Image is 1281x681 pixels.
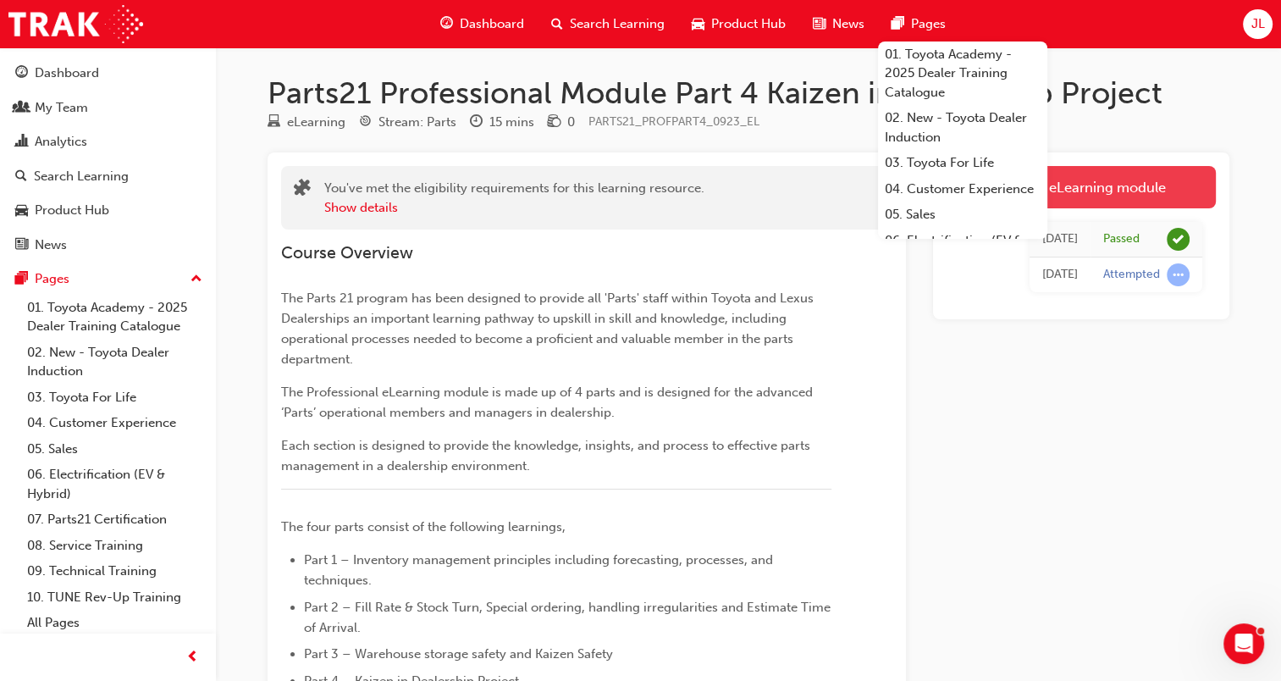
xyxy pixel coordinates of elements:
[324,198,398,218] button: Show details
[15,272,28,287] span: pages-icon
[20,340,209,385] a: 02. New - Toyota Dealer Induction
[20,533,209,559] a: 08. Service Training
[15,238,28,253] span: news-icon
[15,135,28,150] span: chart-icon
[1042,230,1078,249] div: Sat Sep 20 2025 12:03:26 GMT+1000 (Australian Eastern Standard Time)
[35,98,88,118] div: My Team
[35,64,99,83] div: Dashboard
[878,7,959,42] a: pages-iconPages
[20,610,209,636] a: All Pages
[281,291,817,367] span: The Parts 21 program has been designed to provide all 'Parts' staff within Toyota and Lexus Deale...
[947,166,1216,208] a: Launch eLearning module
[15,203,28,219] span: car-icon
[20,385,209,411] a: 03. Toyota For Life
[268,115,280,130] span: learningResourceType_ELEARNING-icon
[813,14,825,35] span: news-icon
[548,115,560,130] span: money-icon
[588,114,759,129] span: Learning resource code
[427,7,538,42] a: guage-iconDashboard
[20,507,209,533] a: 07. Parts21 Certification
[878,176,1047,202] a: 04. Customer Experience
[7,263,209,295] button: Pages
[15,169,27,185] span: search-icon
[268,112,345,133] div: Type
[7,126,209,158] a: Analytics
[20,584,209,611] a: 10. TUNE Rev-Up Training
[20,436,209,462] a: 05. Sales
[15,101,28,116] span: people-icon
[281,438,814,473] span: Each section is designed to provide the knowledge, insights, and process to effective parts manag...
[20,295,209,340] a: 01. Toyota Academy - 2025 Dealer Training Catalogue
[35,235,67,255] div: News
[304,552,776,588] span: Part 1 – Inventory management principles including forecasting, processes, and techniques.
[470,115,483,130] span: clock-icon
[878,150,1047,176] a: 03. Toyota For Life
[1103,267,1160,283] div: Attempted
[190,269,202,291] span: up-icon
[551,14,563,35] span: search-icon
[304,646,613,662] span: Part 3 – Warehouse storage safety and Kaizen Safety
[20,410,209,436] a: 04. Customer Experience
[268,75,1229,112] h1: Parts21 Professional Module Part 4 Kaizen in Dealership Project
[281,519,566,534] span: The four parts consist of the following learnings,
[359,115,372,130] span: target-icon
[460,14,524,34] span: Dashboard
[186,647,199,668] span: prev-icon
[692,14,704,35] span: car-icon
[1042,265,1078,285] div: Sat Sep 20 2025 12:02:47 GMT+1000 (Australian Eastern Standard Time)
[678,7,799,42] a: car-iconProduct Hub
[570,14,665,34] span: Search Learning
[359,112,456,133] div: Stream
[548,112,575,133] div: Price
[287,113,345,132] div: eLearning
[7,161,209,192] a: Search Learning
[35,132,87,152] div: Analytics
[8,5,143,43] img: Trak
[799,7,878,42] a: news-iconNews
[440,14,453,35] span: guage-icon
[304,600,834,635] span: Part 2 – Fill Rate & Stock Turn, Special ordering, handling irregularities and Estimate Time of A...
[34,167,129,186] div: Search Learning
[7,58,209,89] a: Dashboard
[878,42,1047,106] a: 01. Toyota Academy - 2025 Dealer Training Catalogue
[878,202,1047,228] a: 05. Sales
[567,113,575,132] div: 0
[378,113,456,132] div: Stream: Parts
[20,558,209,584] a: 09. Technical Training
[892,14,904,35] span: pages-icon
[1167,263,1190,286] span: learningRecordVerb_ATTEMPT-icon
[832,14,864,34] span: News
[911,14,946,34] span: Pages
[711,14,786,34] span: Product Hub
[324,179,704,217] div: You've met the eligibility requirements for this learning resource.
[281,385,816,420] span: The Professional eLearning module is made up of 4 parts and is designed for the advanced ‘Parts’ ...
[1103,231,1140,247] div: Passed
[7,195,209,226] a: Product Hub
[878,105,1047,150] a: 02. New - Toyota Dealer Induction
[538,7,678,42] a: search-iconSearch Learning
[1251,14,1264,34] span: JL
[7,92,209,124] a: My Team
[1223,623,1264,664] iframe: Intercom live chat
[878,228,1047,273] a: 06. Electrification (EV & Hybrid)
[7,54,209,263] button: DashboardMy TeamAnalyticsSearch LearningProduct HubNews
[470,112,534,133] div: Duration
[1167,228,1190,251] span: learningRecordVerb_PASS-icon
[20,462,209,507] a: 06. Electrification (EV & Hybrid)
[294,180,311,200] span: puzzle-icon
[1243,9,1273,39] button: JL
[15,66,28,81] span: guage-icon
[489,113,534,132] div: 15 mins
[35,201,109,220] div: Product Hub
[35,269,69,289] div: Pages
[281,243,413,263] span: Course Overview
[7,230,209,261] a: News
